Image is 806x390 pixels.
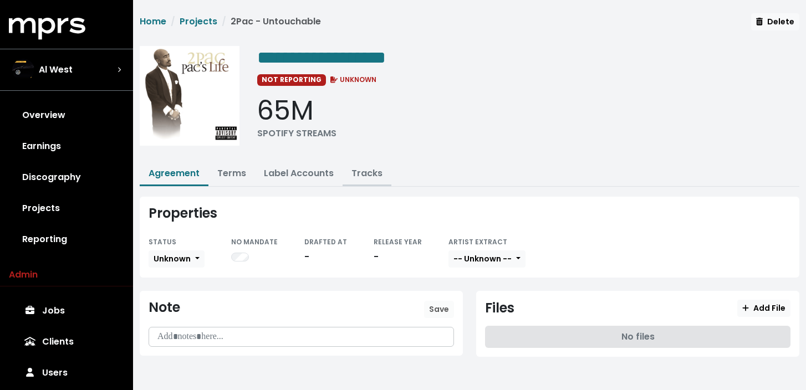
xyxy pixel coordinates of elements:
button: Delete [751,13,799,30]
button: -- Unknown -- [448,250,526,268]
div: 65M [257,95,336,127]
span: NOT REPORTING [257,74,326,85]
nav: breadcrumb [140,15,321,37]
span: Add File [742,302,785,314]
div: No files [485,326,790,348]
div: Note [149,300,180,316]
small: ARTIST EXTRACT [448,237,507,247]
div: - [374,250,422,264]
a: Tracks [351,167,382,179]
button: Add File [737,300,790,317]
small: NO MANDATE [231,237,278,247]
span: Delete [756,16,794,27]
span: UNKNOWN [328,75,377,84]
a: Agreement [149,167,200,179]
span: Unknown [154,253,191,264]
a: Overview [9,100,124,131]
a: Earnings [9,131,124,162]
small: RELEASE YEAR [374,237,422,247]
div: Properties [149,206,790,222]
a: Terms [217,167,246,179]
button: Unknown [149,250,205,268]
a: Jobs [9,295,124,326]
a: Label Accounts [264,167,334,179]
a: mprs logo [9,22,85,34]
span: Edit value [257,49,386,66]
img: The selected account / producer [12,59,34,81]
a: Projects [9,193,124,224]
small: DRAFTED AT [304,237,347,247]
a: Clients [9,326,124,357]
div: - [304,250,347,264]
img: Album cover for this project [140,46,239,146]
a: Projects [180,15,217,28]
div: Files [485,300,514,316]
a: Reporting [9,224,124,255]
small: STATUS [149,237,176,247]
a: Users [9,357,124,388]
a: Home [140,15,166,28]
li: 2Pac - Untouchable [217,15,321,28]
a: Discography [9,162,124,193]
span: -- Unknown -- [453,253,512,264]
div: SPOTIFY STREAMS [257,127,336,140]
span: Al West [39,63,73,76]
